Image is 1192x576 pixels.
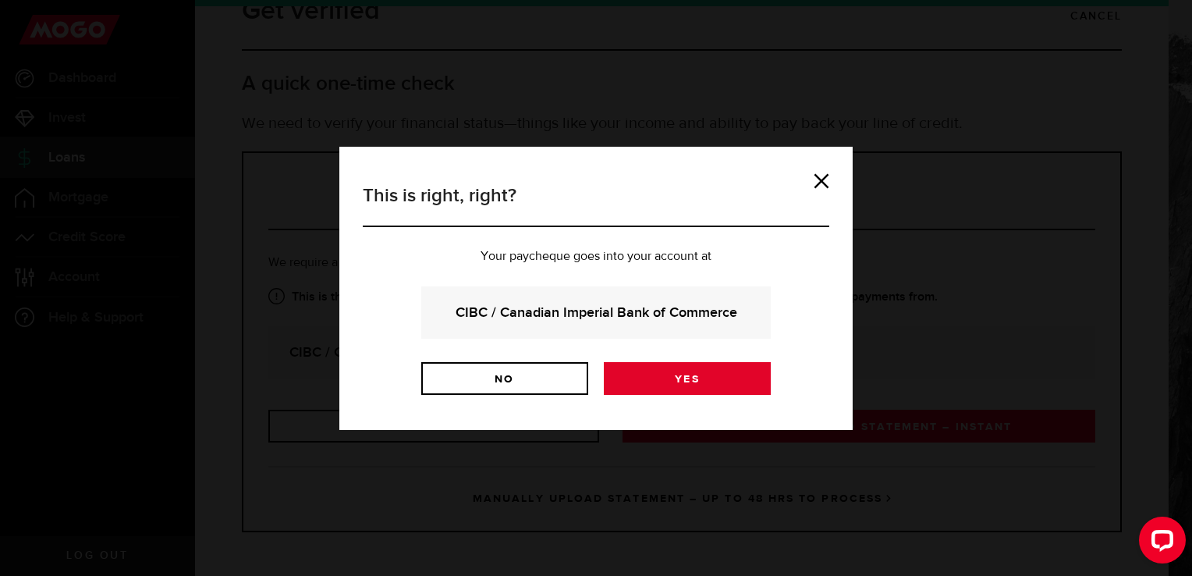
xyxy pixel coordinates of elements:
[421,362,588,395] a: No
[1126,510,1192,576] iframe: LiveChat chat widget
[442,302,750,323] strong: CIBC / Canadian Imperial Bank of Commerce
[363,182,829,227] h3: This is right, right?
[604,362,771,395] a: Yes
[363,251,829,263] p: Your paycheque goes into your account at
